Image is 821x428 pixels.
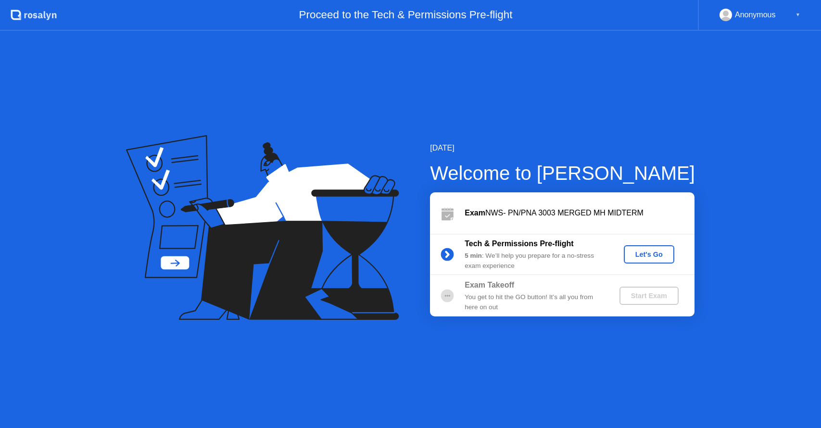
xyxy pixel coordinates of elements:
b: Exam Takeoff [465,281,514,289]
div: NWS- PN/PNA 3003 MERGED MH MIDTERM [465,207,695,219]
div: Welcome to [PERSON_NAME] [430,159,695,188]
div: Anonymous [735,9,776,21]
div: Start Exam [623,292,675,300]
div: You get to hit the GO button! It’s all you from here on out [465,292,603,312]
b: Exam [465,209,485,217]
div: ▼ [796,9,800,21]
b: 5 min [465,252,482,259]
button: Let's Go [624,245,674,264]
b: Tech & Permissions Pre-flight [465,239,573,248]
div: : We’ll help you prepare for a no-stress exam experience [465,251,603,271]
button: Start Exam [619,287,679,305]
div: Let's Go [628,251,670,258]
div: [DATE] [430,142,695,154]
